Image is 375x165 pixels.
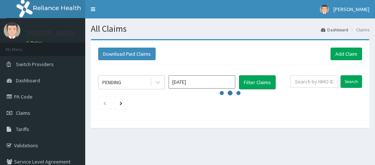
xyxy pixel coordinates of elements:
a: Add Claim [331,48,362,60]
button: Filter Claims [239,75,276,89]
span: Tariffs [16,126,29,133]
input: Search by HMO ID [290,75,338,88]
span: Dashboard [16,77,40,84]
img: User Image [320,5,329,14]
li: Claims [349,27,369,33]
p: [PERSON_NAME] [26,30,74,37]
span: [PERSON_NAME] [333,6,369,13]
img: User Image [4,22,20,39]
div: PENDING [102,79,121,86]
svg: audio-loading [219,82,241,104]
a: Dashboard [321,27,348,33]
a: Next page [120,100,122,106]
a: Online [26,40,44,45]
span: Switch Providers [16,61,54,68]
h1: All Claims [91,24,369,34]
span: Claims [16,110,30,116]
input: Select Month and Year [169,75,235,89]
input: Search [341,75,362,88]
button: Download Paid Claims [98,48,156,60]
a: Previous page [103,100,106,106]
